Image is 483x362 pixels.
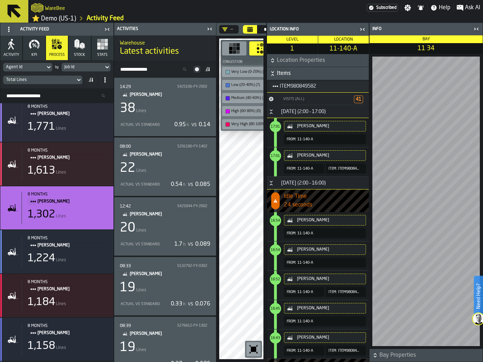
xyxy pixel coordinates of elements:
[274,147,277,176] span: LegendItem
[286,37,298,42] span: Level
[376,5,396,10] span: Subscribed
[56,170,66,175] span: Lines
[297,137,313,142] span: 11-140-A
[120,340,135,355] div: 19
[231,109,272,113] div: High (60-80%) (0)
[283,97,351,101] div: Visits (All)
[120,298,210,310] div: RAW: Actual: 0.33 vs 0.076
[297,319,313,324] span: 11-140-A
[3,63,52,71] div: DropdownMenuValue-agentId
[268,45,316,53] span: 1
[334,37,353,42] span: Location
[223,68,272,76] div: Very Low (0-20%) (133)
[284,150,366,161] button: button-JAMES COLLINS
[222,27,233,32] div: DropdownMenuValue-
[284,137,296,142] div: From:
[243,25,257,34] button: Select date range
[130,270,205,278] span: [PERSON_NAME]
[174,240,182,249] div: 1.7
[28,208,55,221] div: 1,302
[31,53,37,57] span: KPI
[271,337,280,340] span: timestamp: Fri Feb 28 2025 16:43:50 GMT+0200 (Israel Standard Time)
[45,4,65,11] h2: Sub Title
[136,348,146,352] span: Lines
[231,122,272,127] div: Very High (80-100%) (1)
[120,263,210,269] div: Start: 03/02/2025, 08:33:38 - End: 03/02/2025, 08:53:20
[120,203,210,218] div: Title
[277,180,330,186] div: [DATE] (2:00 – 16:00)
[297,124,363,129] div: [PERSON_NAME]
[188,182,193,187] span: vs
[55,65,59,69] div: by
[326,290,337,295] div: Item:
[114,23,216,35] header: Activities
[475,276,482,316] label: Need Help?
[326,166,337,171] div: Item:
[130,330,205,338] span: [PERSON_NAME]
[338,349,360,353] span: ITEM980849582
[114,138,216,196] div: stat-
[120,39,210,46] h2: Sub Title
[199,121,210,129] div: 0.14
[284,319,296,324] div: From:
[0,99,114,142] div: stat-
[284,121,366,132] div: Item
[116,27,205,31] div: Activities
[120,263,210,278] div: Title
[267,93,369,105] h3: title-section-[object Object]
[28,192,108,205] div: Title
[297,290,313,294] span: 11-140-A
[221,65,275,78] div: button-toolbar-undefined
[37,110,102,118] span: [PERSON_NAME]
[274,212,277,241] span: LegendItem
[120,203,210,210] div: Start: 20/02/2025, 12:42:47 - End: 20/02/2025, 14:24:38
[367,4,398,12] a: link-to-/wh/i/103622fe-4b04-4da1-b95f-2619b9c959cc/settings/billing
[287,290,296,294] span: From:
[274,118,277,147] span: LegendItem
[271,307,280,310] span: timestamp: Fri Feb 28 2025 16:45:22 GMT+0200 (Israel Standard Time)
[37,241,102,249] span: [PERSON_NAME]
[256,43,267,54] svg: Show Congestion
[183,182,186,187] span: h
[271,219,280,222] span: timestamp: Fri Feb 28 2025 16:54:47 GMT+0200 (Israel Standard Time)
[245,341,262,358] div: button-toolbar-undefined
[423,37,430,41] span: Bay
[271,192,280,209] span: counterLabel
[64,65,101,70] div: DropdownMenuValue-jobId
[28,280,108,285] div: Start: 03/02/2025, 15:39:02 - End: 28/02/2025, 23:31:45
[56,126,66,131] span: Lines
[267,80,369,93] h3: title-section-[object Object]
[136,168,146,173] span: Lines
[379,351,481,360] span: Bay Properties
[267,177,369,189] h3: title-section-28 February (2:00 – 16:00)
[120,144,173,149] div: 08:00
[270,150,281,162] span: counterLabel
[177,204,207,209] div: 5425044-FY-2002
[287,349,296,353] span: From:
[267,212,369,241] div: EventTitle
[328,290,337,294] span: Item:
[297,153,363,158] div: [PERSON_NAME]
[120,118,210,130] div: StatList-item-Actual vs Standard
[120,239,210,250] div: RAW: Actual: 1.7 vs 0.089
[102,25,112,34] label: button-toggle-Close me
[28,104,108,109] div: 8 months
[427,4,453,12] label: button-toggle-Help
[195,180,210,189] div: 0.085
[287,138,296,141] span: From:
[28,323,108,328] div: 8 months
[3,76,82,84] div: DropdownMenuValue-eventsCount
[28,236,108,249] div: Title
[120,298,210,310] div: StatList-item-Actual vs Standard
[120,238,210,250] div: StatList-item-Actual vs Standard
[231,83,272,87] div: Low (20-40%) (7)
[32,14,76,23] a: link-to-/wh/i/103622fe-4b04-4da1-b95f-2619b9c959cc
[243,25,287,34] div: Select date range
[62,63,111,71] div: DropdownMenuValue-jobId
[28,121,55,133] div: 1,771
[284,150,366,161] div: Item
[280,82,363,90] span: ITEM980849582
[130,91,205,99] span: [PERSON_NAME]
[120,119,210,130] div: RAW: Actual: 0.95 vs 0.14
[28,236,108,241] div: Start: 03/02/2025, 12:34:35 - End: 28/02/2025, 15:08:01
